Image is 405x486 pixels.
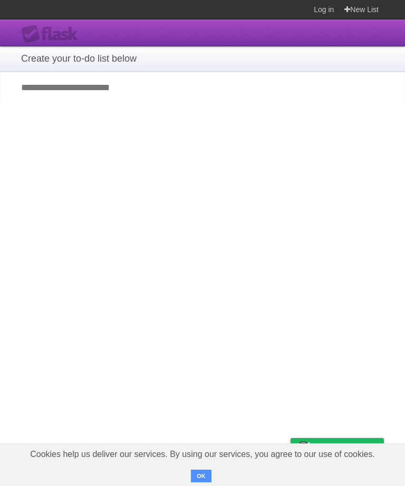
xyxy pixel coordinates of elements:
button: OK [191,470,211,482]
a: Buy me a coffee [291,438,384,458]
img: Buy me a coffee [296,439,310,456]
div: Flask [21,25,84,44]
span: Cookies help us deliver our services. By using our services, you agree to our use of cookies. [20,444,385,465]
span: Buy me a coffee [313,439,379,457]
h1: Create your to-do list below [21,52,384,66]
